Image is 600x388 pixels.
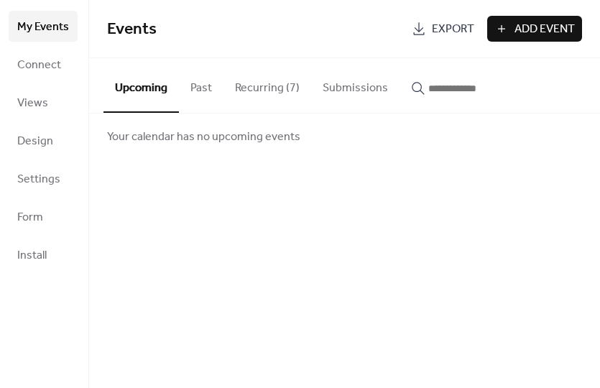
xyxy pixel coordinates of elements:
span: Design [17,130,53,152]
button: Submissions [311,58,400,111]
a: Views [9,87,78,118]
span: Connect [17,54,61,76]
a: Install [9,239,78,270]
a: Design [9,125,78,156]
span: Install [17,244,47,267]
a: My Events [9,11,78,42]
span: Your calendar has no upcoming events [107,129,300,146]
span: My Events [17,16,69,38]
a: Form [9,201,78,232]
button: Add Event [487,16,582,42]
span: Views [17,92,48,114]
button: Recurring (7) [223,58,311,111]
a: Export [405,16,481,42]
button: Upcoming [103,58,179,113]
span: Events [107,14,157,45]
a: Settings [9,163,78,194]
span: Settings [17,168,60,190]
button: Past [179,58,223,111]
span: Export [432,21,474,38]
span: Add Event [514,21,575,38]
span: Form [17,206,43,228]
a: Connect [9,49,78,80]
